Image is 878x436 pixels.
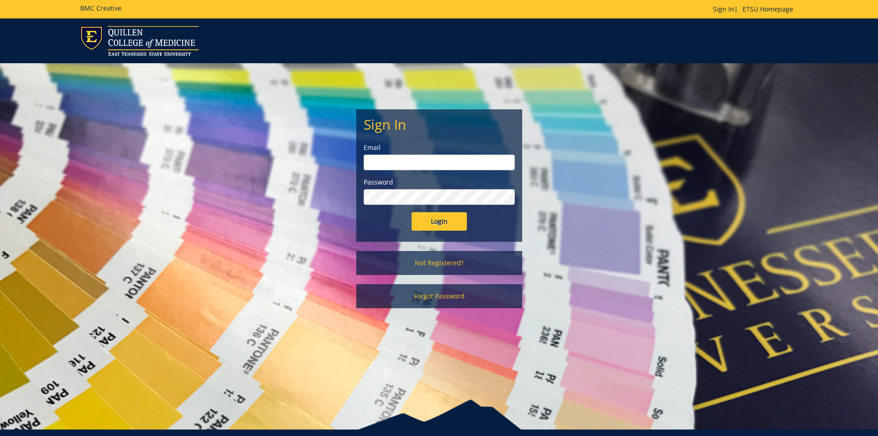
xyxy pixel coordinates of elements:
a: Not Registered? [356,251,522,275]
a: Forgot Password [356,284,522,308]
h5: BMC Creative [80,5,122,12]
img: ETSU logo [80,26,199,56]
label: Password [364,178,515,187]
h2: Sign In [364,117,515,132]
p: | [713,5,798,14]
a: ETSU Homepage [738,5,798,13]
label: Email [364,143,515,152]
a: Sign In [713,5,734,13]
input: Login [412,212,467,231]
